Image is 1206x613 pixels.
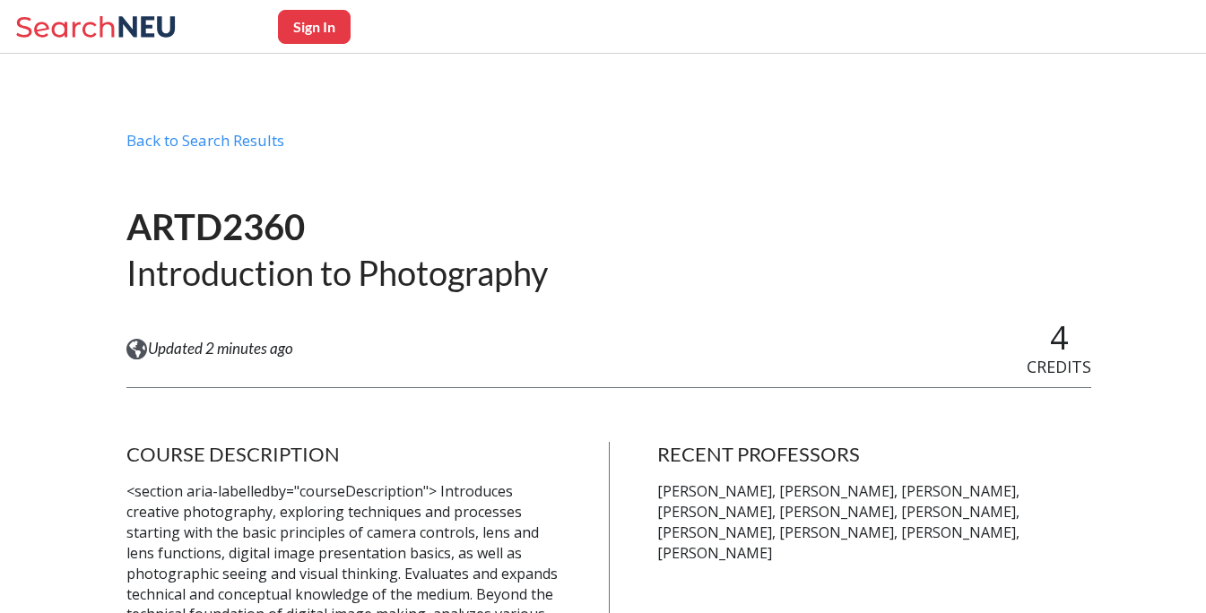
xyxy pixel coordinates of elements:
span: CREDITS [1027,356,1091,377]
h4: RECENT PROFESSORS [657,442,1091,467]
span: Updated 2 minutes ago [148,339,293,358]
h4: COURSE DESCRIPTION [126,442,560,467]
h2: Introduction to Photography [126,251,548,295]
button: Sign In [278,10,351,44]
h1: ARTD2360 [126,204,548,250]
p: [PERSON_NAME], [PERSON_NAME], [PERSON_NAME], [PERSON_NAME], [PERSON_NAME], [PERSON_NAME], [PERSON... [657,481,1091,563]
span: 4 [1050,315,1069,359]
div: Back to Search Results [126,131,1091,165]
